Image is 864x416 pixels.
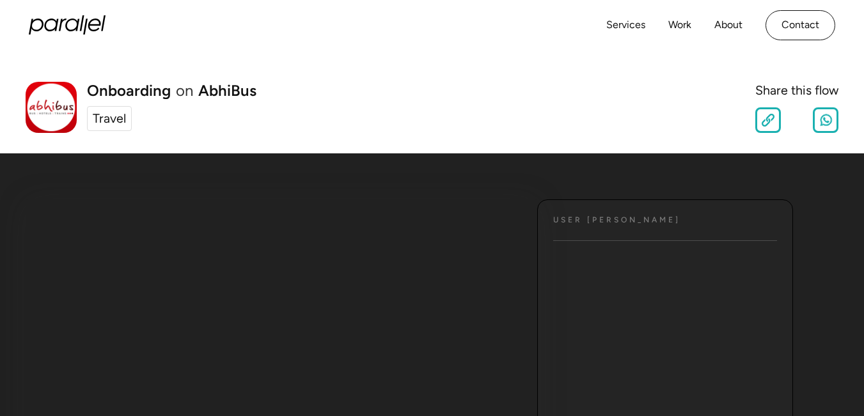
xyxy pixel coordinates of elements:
[87,106,132,132] a: Travel
[198,83,256,98] a: AbhiBus
[766,10,835,40] a: Contact
[93,109,126,128] div: Travel
[755,81,838,100] div: Share this flow
[29,15,106,35] a: home
[87,83,171,98] h1: Onboarding
[553,215,680,225] h4: User [PERSON_NAME]
[668,16,691,35] a: Work
[714,16,742,35] a: About
[176,83,193,98] div: on
[606,16,645,35] a: Services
